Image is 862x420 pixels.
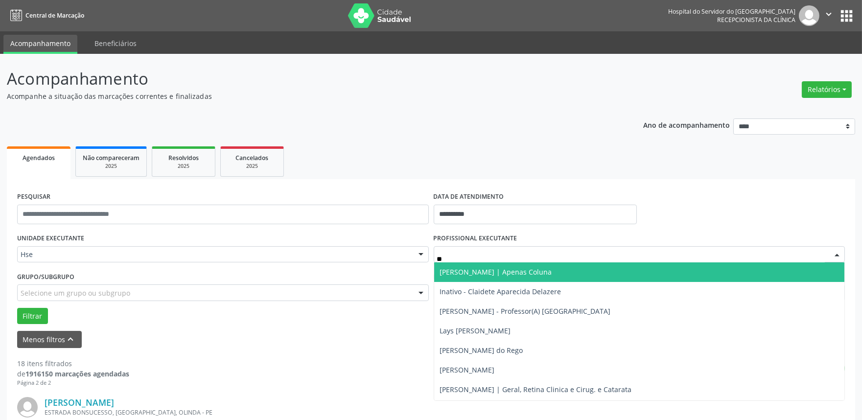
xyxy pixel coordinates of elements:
div: 18 itens filtrados [17,358,129,369]
p: Ano de acompanhamento [643,118,730,131]
a: Central de Marcação [7,7,84,23]
i:  [823,9,834,20]
span: Cancelados [236,154,269,162]
div: 2025 [159,163,208,170]
span: Hse [21,250,409,259]
span: Recepcionista da clínica [717,16,795,24]
i: keyboard_arrow_up [66,334,76,345]
label: PROFISSIONAL EXECUTANTE [434,231,517,246]
span: Lays [PERSON_NAME] [440,326,511,335]
span: Resolvidos [168,154,199,162]
div: Página 2 de 2 [17,379,129,387]
div: 2025 [83,163,140,170]
strong: 1916150 marcações agendadas [25,369,129,378]
div: de [17,369,129,379]
span: [PERSON_NAME] - Professor(A) [GEOGRAPHIC_DATA] [440,306,611,316]
label: DATA DE ATENDIMENTO [434,189,504,205]
span: [PERSON_NAME] [440,365,495,374]
p: Acompanhamento [7,67,601,91]
div: Hospital do Servidor do [GEOGRAPHIC_DATA] [668,7,795,16]
p: Acompanhe a situação das marcações correntes e finalizadas [7,91,601,101]
span: Selecione um grupo ou subgrupo [21,288,130,298]
button: Menos filtroskeyboard_arrow_up [17,331,82,348]
span: Não compareceram [83,154,140,162]
span: Agendados [23,154,55,162]
span: Central de Marcação [25,11,84,20]
span: [PERSON_NAME] | Apenas Coluna [440,267,552,277]
label: Grupo/Subgrupo [17,269,74,284]
label: UNIDADE EXECUTANTE [17,231,84,246]
a: Acompanhamento [3,35,77,54]
div: 2025 [228,163,277,170]
a: Beneficiários [88,35,143,52]
label: PESQUISAR [17,189,50,205]
img: img [17,397,38,418]
button:  [819,5,838,26]
span: [PERSON_NAME] do Rego [440,346,523,355]
span: [PERSON_NAME] | Geral, Retina Clinica e Cirug. e Catarata [440,385,632,394]
a: [PERSON_NAME] [45,397,114,408]
img: img [799,5,819,26]
button: apps [838,7,855,24]
div: ESTRADA BONSUCESSO, [GEOGRAPHIC_DATA], OLINDA - PE [45,408,698,417]
span: Inativo - Claidete Aparecida Delazere [440,287,561,296]
button: Relatórios [802,81,852,98]
button: Filtrar [17,308,48,325]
